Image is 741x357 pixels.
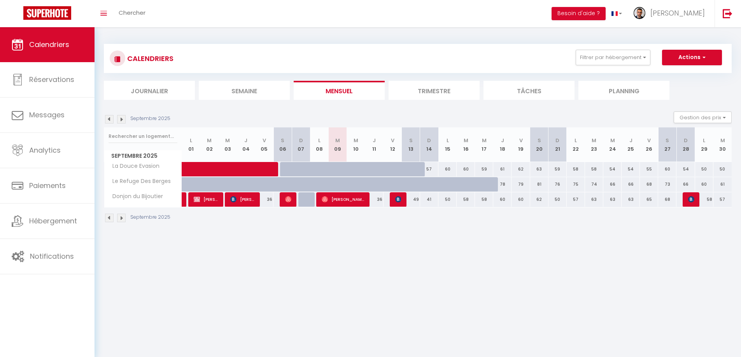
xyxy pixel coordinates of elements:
[318,137,321,144] abbr: L
[29,145,61,155] span: Analytics
[263,137,266,144] abbr: V
[603,177,622,192] div: 66
[567,162,585,176] div: 58
[483,81,575,100] li: Tâches
[603,162,622,176] div: 54
[322,192,364,207] span: [PERSON_NAME]
[190,137,192,144] abbr: L
[555,137,559,144] abbr: D
[575,137,577,144] abbr: L
[493,162,512,176] div: 61
[294,81,385,100] li: Mensuel
[255,127,273,162] th: 05
[647,137,651,144] abbr: V
[464,137,468,144] abbr: M
[475,162,493,176] div: 59
[335,137,340,144] abbr: M
[658,192,676,207] div: 68
[650,8,705,18] span: [PERSON_NAME]
[482,137,487,144] abbr: M
[219,127,237,162] th: 03
[695,162,713,176] div: 50
[285,192,291,207] span: Océane Couette
[457,192,475,207] div: 58
[695,127,713,162] th: 29
[389,81,480,100] li: Trimestre
[676,162,695,176] div: 54
[199,81,290,100] li: Semaine
[230,192,255,207] span: [PERSON_NAME]
[640,177,658,192] div: 68
[552,7,606,20] button: Besoin d'aide ?
[519,137,523,144] abbr: V
[530,127,548,162] th: 20
[391,137,394,144] abbr: V
[703,137,705,144] abbr: L
[720,137,725,144] abbr: M
[658,162,676,176] div: 60
[457,127,475,162] th: 16
[409,137,413,144] abbr: S
[23,6,71,20] img: Super Booking
[125,50,173,67] h3: CALENDRIERS
[29,216,77,226] span: Hébergement
[292,127,310,162] th: 07
[512,177,530,192] div: 79
[585,162,603,176] div: 58
[395,192,401,207] span: [PERSON_NAME]
[695,177,713,192] div: 60
[29,75,74,84] span: Réservations
[567,127,585,162] th: 22
[354,137,358,144] abbr: M
[634,7,645,19] img: ...
[457,162,475,176] div: 60
[548,127,567,162] th: 21
[567,192,585,207] div: 57
[402,192,420,207] div: 49
[501,137,504,144] abbr: J
[438,127,457,162] th: 15
[548,192,567,207] div: 50
[310,127,328,162] th: 08
[530,192,548,207] div: 62
[578,81,669,100] li: Planning
[130,214,170,221] p: Septembre 2025
[493,177,512,192] div: 78
[365,192,384,207] div: 36
[603,192,622,207] div: 63
[255,192,273,207] div: 36
[585,192,603,207] div: 63
[567,177,585,192] div: 75
[640,127,658,162] th: 26
[420,162,438,176] div: 57
[530,162,548,176] div: 63
[622,177,640,192] div: 66
[548,177,567,192] div: 76
[402,127,420,162] th: 13
[530,177,548,192] div: 81
[493,127,512,162] th: 18
[119,9,145,17] span: Chercher
[658,177,676,192] div: 73
[438,192,457,207] div: 50
[104,81,195,100] li: Journalier
[299,137,303,144] abbr: D
[427,137,431,144] abbr: D
[29,181,66,190] span: Paiements
[713,177,732,192] div: 61
[273,127,292,162] th: 06
[130,115,170,122] p: Septembre 2025
[200,127,219,162] th: 02
[622,192,640,207] div: 63
[225,137,230,144] abbr: M
[662,50,722,65] button: Actions
[622,127,640,162] th: 25
[512,162,530,176] div: 62
[684,137,688,144] abbr: D
[182,127,200,162] th: 01
[194,192,218,207] span: [PERSON_NAME]
[576,50,650,65] button: Filtrer par hébergement
[640,162,658,176] div: 55
[244,137,247,144] abbr: J
[688,192,694,207] span: [PERSON_NAME]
